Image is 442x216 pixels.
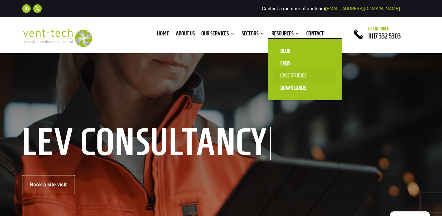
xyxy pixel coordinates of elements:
[22,127,271,160] h1: LEV Consultancy
[22,4,31,13] a: Follow on LinkedIn
[33,4,42,13] a: Follow on X
[306,31,324,38] a: Contact
[22,29,92,47] img: 2023-09-27T08_35_16.549ZVENT-TECH---Clear-background
[176,31,195,38] a: About us
[201,31,235,38] a: Our Services
[368,32,401,40] a: 0117 332 5303
[271,31,300,38] a: Resources
[157,31,169,38] a: Home
[274,69,335,82] a: Case Studies
[22,175,75,194] a: Book a site visit
[274,82,335,94] a: Downloads
[274,57,335,69] a: FAQS
[274,45,335,57] a: Blog
[262,6,400,11] span: Contact a member of our team
[242,31,265,38] a: Sectors
[325,6,400,11] a: [EMAIL_ADDRESS][DOMAIN_NAME]
[368,26,390,31] span: Get in touch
